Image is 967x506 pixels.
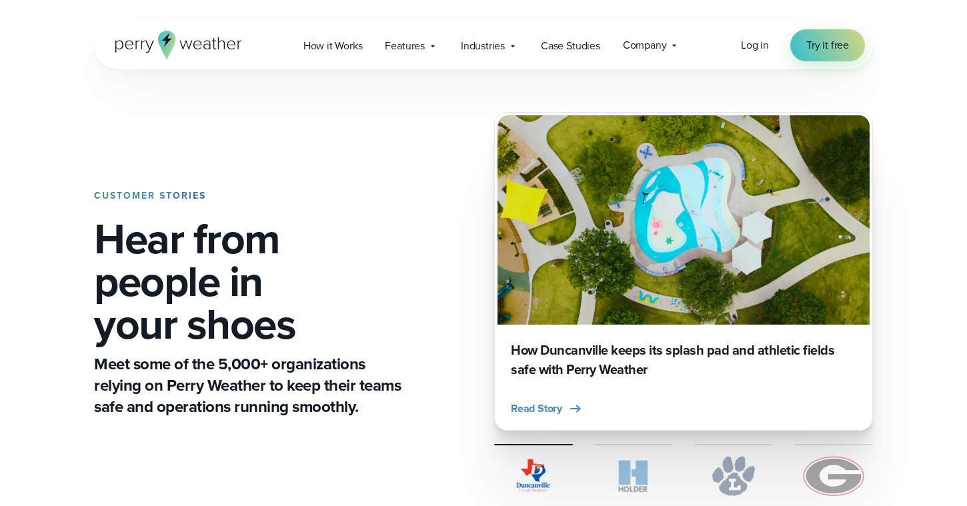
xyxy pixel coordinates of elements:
[530,32,612,59] a: Case Studies
[511,341,856,379] h3: How Duncanville keeps its splash pad and athletic fields safe with Perry Weather
[623,37,667,53] span: Company
[94,189,206,203] strong: CUSTOMER STORIES
[511,401,584,417] button: Read Story
[511,401,562,417] span: Read Story
[494,112,873,431] div: 1 of 4
[790,29,865,61] a: Try it free
[292,32,374,59] a: How it Works
[494,456,573,496] img: City of Duncanville Logo
[594,456,673,496] img: Holder.svg
[541,38,600,54] span: Case Studies
[741,37,769,53] a: Log in
[498,115,870,325] img: Duncanville Splash Pad
[461,38,505,54] span: Industries
[806,37,849,53] span: Try it free
[303,38,363,54] span: How it Works
[494,112,873,431] a: Duncanville Splash Pad How Duncanville keeps its splash pad and athletic fields safe with Perry W...
[94,353,406,417] p: Meet some of the 5,000+ organizations relying on Perry Weather to keep their teams safe and opera...
[385,38,424,54] span: Features
[494,112,873,431] div: slideshow
[94,217,406,345] h1: Hear from people in your shoes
